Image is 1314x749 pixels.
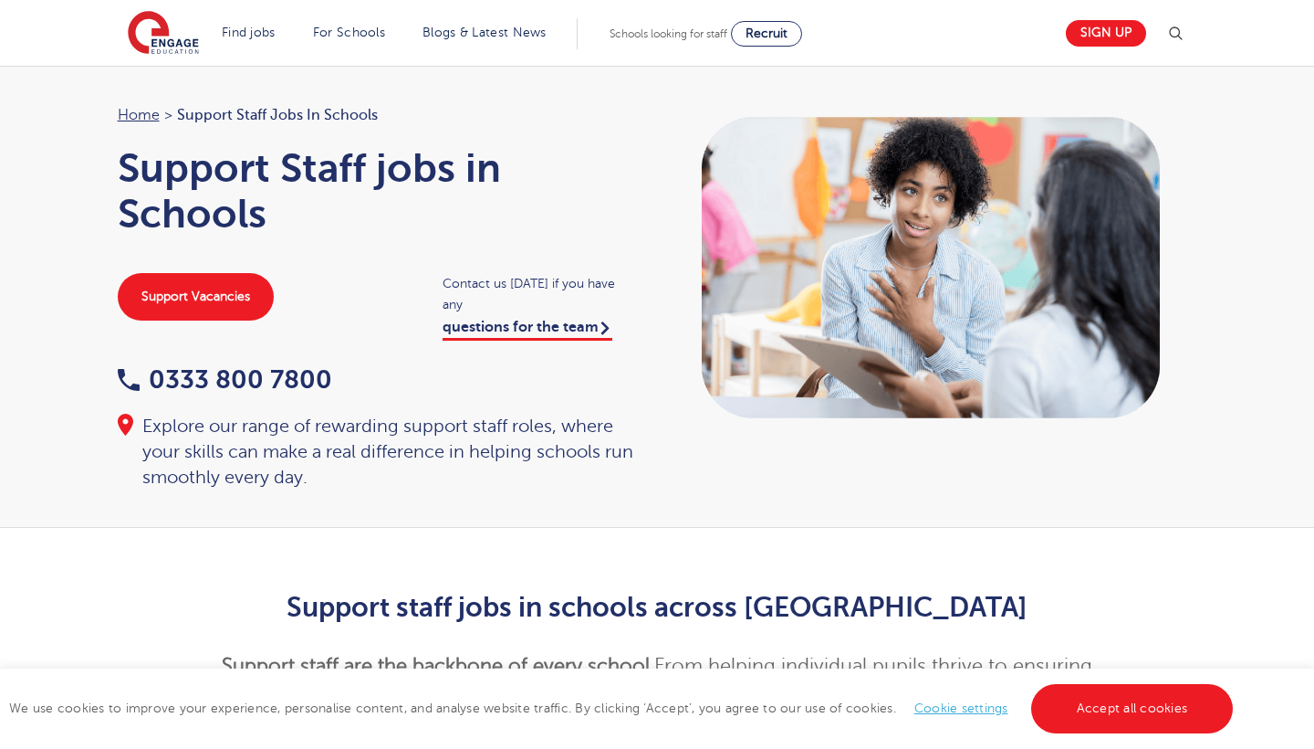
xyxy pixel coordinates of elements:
[118,103,640,127] nav: breadcrumb
[287,592,1027,623] strong: Support staff jobs in schools across [GEOGRAPHIC_DATA]
[443,319,612,341] a: questions for the team
[177,103,378,127] span: Support Staff jobs in Schools
[210,650,1105,746] p: From helping individual pupils thrive to ensuring lessons run smoothly, support staff make a vita...
[746,26,787,40] span: Recruit
[222,655,654,677] strong: Support staff are the backbone of every school.
[222,26,276,39] a: Find jobs
[1031,684,1234,733] a: Accept all cookies
[118,145,640,237] h1: Support Staff jobs in Schools
[128,11,199,57] img: Engage Education
[914,702,1008,715] a: Cookie settings
[422,26,547,39] a: Blogs & Latest News
[9,702,1237,715] span: We use cookies to improve your experience, personalise content, and analyse website traffic. By c...
[118,107,160,123] a: Home
[1066,20,1146,47] a: Sign up
[443,273,639,315] span: Contact us [DATE] if you have any
[610,27,727,40] span: Schools looking for staff
[118,273,274,321] a: Support Vacancies
[731,21,802,47] a: Recruit
[313,26,385,39] a: For Schools
[118,365,332,394] a: 0333 800 7800
[164,107,172,123] span: >
[118,414,640,491] div: Explore our range of rewarding support staff roles, where your skills can make a real difference ...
